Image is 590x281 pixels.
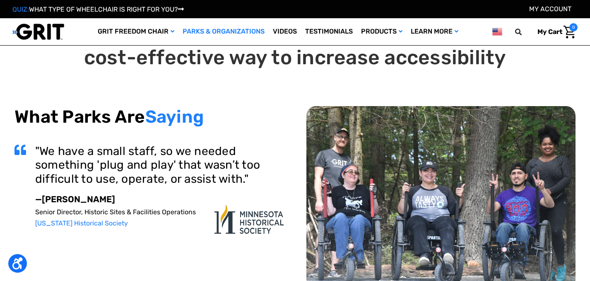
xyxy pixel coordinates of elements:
a: Cart with 0 items [531,23,578,41]
a: Parks & Organizations [178,18,269,45]
span: Saying [145,107,204,127]
input: Search [519,23,531,41]
a: Testimonials [301,18,357,45]
p: —[PERSON_NAME] [35,194,284,204]
a: Videos [269,18,301,45]
span: My Cart [537,28,562,36]
a: Account [529,5,571,13]
h1: The GRIT Freedom Chair is the fastest and most cost-effective way to increase accessibility [14,22,576,70]
img: Cart [564,26,576,39]
iframe: Tidio Chat [477,228,586,266]
a: GRIT Freedom Chair [94,18,178,45]
a: Learn More [407,18,462,45]
p: Senior Director, Historic Sites & Facilities Operations [35,208,284,216]
h2: What Parks Are [14,107,284,127]
img: us.png [492,27,502,37]
h3: "We have a small staff, so we needed something 'plug and play' that wasn’t too difficult to use, ... [35,144,284,186]
img: carousel-img4.png [214,205,284,234]
span: 0 [569,23,578,31]
a: Products [357,18,407,45]
span: QUIZ: [12,5,29,13]
img: GRIT All-Terrain Wheelchair and Mobility Equipment [12,23,64,40]
p: [US_STATE] Historical Society [35,219,284,227]
a: QUIZ:WHAT TYPE OF WHEELCHAIR IS RIGHT FOR YOU? [12,5,184,13]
